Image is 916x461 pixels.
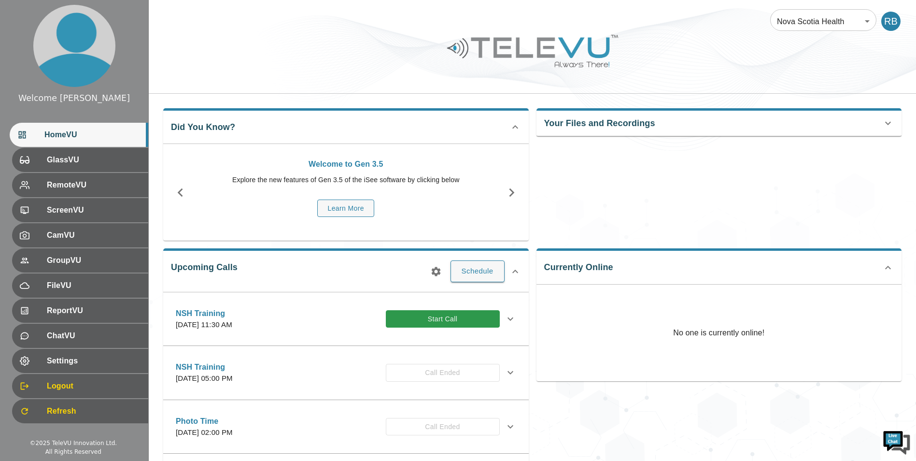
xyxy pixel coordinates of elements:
div: RemoteVU [12,173,148,197]
img: Chat Widget [882,427,911,456]
div: GroupVU [12,248,148,273]
div: ScreenVU [12,198,148,222]
span: FileVU [47,280,141,291]
div: NSH Training[DATE] 11:30 AMStart Call [168,302,524,336]
div: RB [881,12,901,31]
span: RemoteVU [47,179,141,191]
p: Welcome to Gen 3.5 [202,158,490,170]
div: ReportVU [12,299,148,323]
span: Settings [47,355,141,367]
p: [DATE] 11:30 AM [176,319,232,331]
p: [DATE] 02:00 PM [176,427,233,438]
div: Logout [12,374,148,398]
span: GlassVU [47,154,141,166]
span: ScreenVU [47,204,141,216]
p: Explore the new features of Gen 3.5 of the iSee software by clicking below [202,175,490,185]
img: Logo [446,31,620,71]
div: CamVU [12,223,148,247]
p: NSH Training [176,308,232,319]
button: Schedule [451,260,505,282]
button: Start Call [386,310,500,328]
img: profile.png [33,5,115,87]
span: ReportVU [47,305,141,317]
div: Settings [12,349,148,373]
span: GroupVU [47,255,141,266]
div: ChatVU [12,324,148,348]
div: HomeVU [10,123,148,147]
div: Nova Scotia Health [770,8,876,35]
p: [DATE] 05:00 PM [176,373,233,384]
p: NSH Training [176,361,233,373]
div: GlassVU [12,148,148,172]
div: Welcome [PERSON_NAME] [18,92,130,104]
div: NSH Training[DATE] 05:00 PMCall Ended [168,356,524,390]
span: HomeVU [44,129,141,141]
button: Learn More [317,200,374,217]
div: FileVU [12,274,148,298]
p: No one is currently online! [673,285,764,381]
div: Refresh [12,399,148,423]
p: Photo Time [176,416,233,427]
div: Photo Time[DATE] 02:00 PMCall Ended [168,410,524,444]
span: Logout [47,380,141,392]
span: CamVU [47,230,141,241]
span: ChatVU [47,330,141,342]
span: Refresh [47,405,141,417]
